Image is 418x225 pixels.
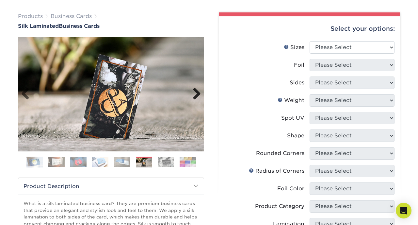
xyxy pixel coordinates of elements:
img: Business Cards 05 [114,157,130,167]
img: Business Cards 02 [48,157,65,167]
div: Sizes [284,43,304,51]
img: Business Cards 01 [26,154,43,170]
div: Select your options: [224,16,395,41]
div: Rounded Corners [256,149,304,157]
h1: Business Cards [18,23,204,29]
div: Foil [294,61,304,69]
img: Business Cards 06 [136,158,152,168]
div: Shape [287,132,304,140]
div: Open Intercom Messenger [396,203,411,218]
span: Silk Laminated [18,23,59,29]
img: Business Cards 07 [158,157,174,167]
div: Foil Color [277,185,304,193]
div: Weight [278,96,304,104]
img: Silk Laminated 06 [18,37,204,151]
img: Business Cards 08 [180,157,196,167]
img: Business Cards 03 [70,157,87,167]
a: Business Cards [51,13,92,19]
a: Silk LaminatedBusiness Cards [18,23,204,29]
h2: Product Description [18,178,204,195]
div: Product Category [255,202,304,210]
a: Products [18,13,43,19]
div: Spot UV [281,114,304,122]
div: Sides [290,79,304,87]
div: Radius of Corners [249,167,304,175]
img: Business Cards 04 [92,157,108,167]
